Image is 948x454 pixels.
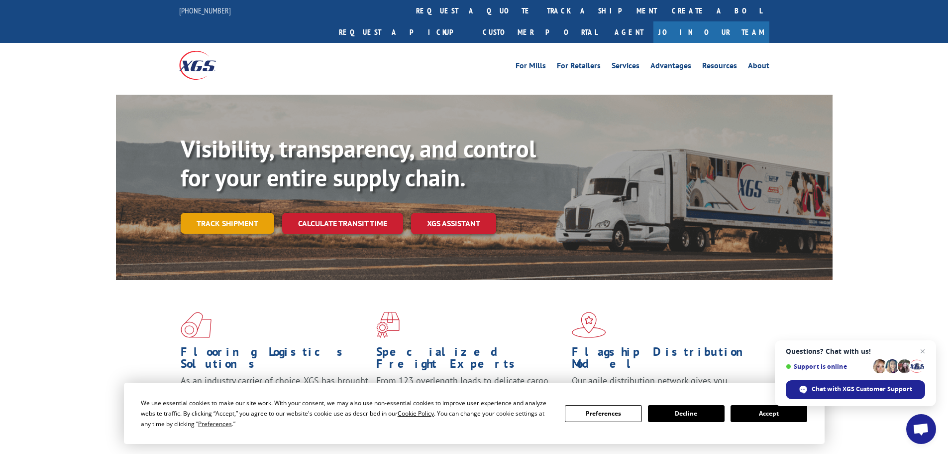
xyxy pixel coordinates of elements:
a: For Retailers [557,62,601,73]
b: Visibility, transparency, and control for your entire supply chain. [181,133,536,193]
a: XGS ASSISTANT [411,213,496,234]
img: xgs-icon-flagship-distribution-model-red [572,312,606,338]
a: About [748,62,769,73]
span: Chat with XGS Customer Support [812,385,912,394]
span: Close chat [917,345,929,357]
a: For Mills [516,62,546,73]
h1: Flagship Distribution Model [572,346,760,375]
a: Agent [605,21,653,43]
span: As an industry carrier of choice, XGS has brought innovation and dedication to flooring logistics... [181,375,368,410]
span: Our agile distribution network gives you nationwide inventory management on demand. [572,375,755,398]
div: Chat with XGS Customer Support [786,380,925,399]
span: Cookie Policy [398,409,434,418]
button: Decline [648,405,725,422]
span: Preferences [198,420,232,428]
a: Request a pickup [331,21,475,43]
a: Calculate transit time [282,213,403,234]
a: Resources [702,62,737,73]
img: xgs-icon-total-supply-chain-intelligence-red [181,312,211,338]
button: Accept [731,405,807,422]
a: Customer Portal [475,21,605,43]
h1: Flooring Logistics Solutions [181,346,369,375]
a: Track shipment [181,213,274,234]
a: [PHONE_NUMBER] [179,5,231,15]
a: Services [612,62,639,73]
button: Preferences [565,405,641,422]
p: From 123 overlength loads to delicate cargo, our experienced staff knows the best way to move you... [376,375,564,419]
a: Advantages [650,62,691,73]
span: Questions? Chat with us! [786,347,925,355]
div: We use essential cookies to make our site work. With your consent, we may also use non-essential ... [141,398,553,429]
a: Join Our Team [653,21,769,43]
img: xgs-icon-focused-on-flooring-red [376,312,400,338]
h1: Specialized Freight Experts [376,346,564,375]
span: Support is online [786,363,869,370]
div: Open chat [906,414,936,444]
div: Cookie Consent Prompt [124,383,825,444]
